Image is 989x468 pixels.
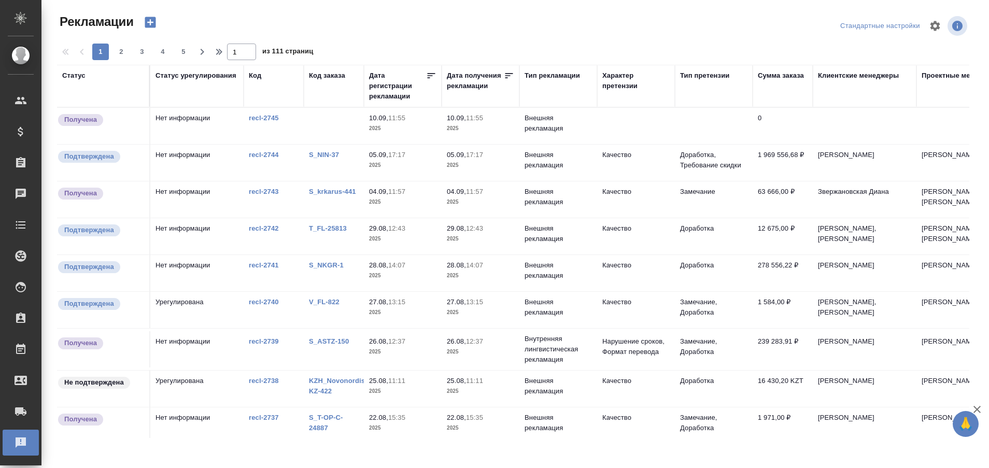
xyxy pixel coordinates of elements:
td: Качество [597,255,675,291]
td: Урегулирована [150,371,244,407]
div: Тип претензии [680,70,729,81]
p: Получена [64,338,97,348]
p: Подтверждена [64,151,114,162]
span: 3 [134,47,150,57]
a: recl-2739 [249,337,279,345]
p: 14:07 [388,261,405,269]
p: 22.08, [369,414,388,421]
td: 278 556,22 ₽ [753,255,813,291]
p: Получена [64,188,97,198]
p: 10.09, [447,114,466,122]
td: [PERSON_NAME] [813,331,916,367]
td: Нет информации [150,218,244,254]
td: Нет информации [150,331,244,367]
p: 12:37 [466,337,483,345]
td: Нет информации [150,407,244,444]
p: 25.08, [369,377,388,385]
p: 11:11 [388,377,405,385]
p: Получена [64,414,97,424]
button: 🙏 [953,411,979,437]
a: T_FL-25813 [309,224,347,232]
p: 12:43 [388,224,405,232]
p: 05.09, [369,151,388,159]
p: 2025 [369,386,436,396]
p: 2025 [369,123,436,134]
td: Внутренняя лингвистическая рекламация [519,329,597,370]
div: Код заказа [309,70,345,81]
td: Внешняя рекламация [519,255,597,291]
p: 10.09, [369,114,388,122]
span: Настроить таблицу [923,13,948,38]
td: 1 584,00 ₽ [753,292,813,328]
td: [PERSON_NAME], [PERSON_NAME] [813,218,916,254]
a: KZH_Novonordisk-KZ-422 [309,377,371,395]
div: Характер претензии [602,70,670,91]
p: 22.08, [447,414,466,421]
p: 2025 [447,123,514,134]
a: recl-2741 [249,261,279,269]
p: 04.09, [447,188,466,195]
td: [PERSON_NAME], [PERSON_NAME] [813,292,916,328]
td: Доработка [675,371,753,407]
button: 2 [113,44,130,60]
p: 25.08, [447,377,466,385]
p: 17:17 [388,151,405,159]
td: Внешняя рекламация [519,145,597,181]
div: Статус [62,70,86,81]
p: 2025 [447,197,514,207]
div: Дата регистрации рекламации [369,70,426,102]
td: 239 283,91 ₽ [753,331,813,367]
div: Код [249,70,261,81]
span: 🙏 [957,413,974,435]
td: Внешняя рекламация [519,292,597,328]
td: 0 [753,108,813,144]
p: 04.09, [369,188,388,195]
button: Создать [138,13,163,31]
td: Нет информации [150,255,244,291]
p: 11:57 [388,188,405,195]
p: 15:35 [466,414,483,421]
p: 2025 [447,423,514,433]
div: Статус урегулирования [156,70,236,81]
td: Доработка [675,255,753,291]
a: S_NIN-37 [309,151,339,159]
td: Доработка [675,218,753,254]
td: 63 666,00 ₽ [753,181,813,218]
p: 28.08, [447,261,466,269]
p: 29.08, [447,224,466,232]
td: Качество [597,218,675,254]
td: [PERSON_NAME] [813,371,916,407]
p: 15:35 [388,414,405,421]
span: Рекламации [57,13,134,30]
span: 2 [113,47,130,57]
td: Внешняя рекламация [519,218,597,254]
td: Качество [597,145,675,181]
td: Звержановская Диана [813,181,916,218]
a: recl-2745 [249,114,279,122]
p: 12:43 [466,224,483,232]
td: [PERSON_NAME] [813,255,916,291]
p: 2025 [447,307,514,318]
p: 26.08, [447,337,466,345]
td: 16 430,20 KZT [753,371,813,407]
td: [PERSON_NAME] [813,145,916,181]
p: 2025 [369,307,436,318]
button: 5 [175,44,192,60]
a: recl-2737 [249,414,279,421]
p: 05.09, [447,151,466,159]
p: 13:15 [388,298,405,306]
div: Клиентские менеджеры [818,70,899,81]
a: S_krkarus-441 [309,188,356,195]
td: 1 971,00 ₽ [753,407,813,444]
p: 12:37 [388,337,405,345]
p: 29.08, [369,224,388,232]
div: Дата получения рекламации [447,70,504,91]
td: Замечание, Доработка [675,407,753,444]
p: 2025 [447,234,514,244]
td: Качество [597,371,675,407]
td: Нарушение сроков, Формат перевода [597,331,675,367]
p: 27.08, [447,298,466,306]
td: Замечание [675,181,753,218]
td: 1 969 556,68 ₽ [753,145,813,181]
p: 14:07 [466,261,483,269]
